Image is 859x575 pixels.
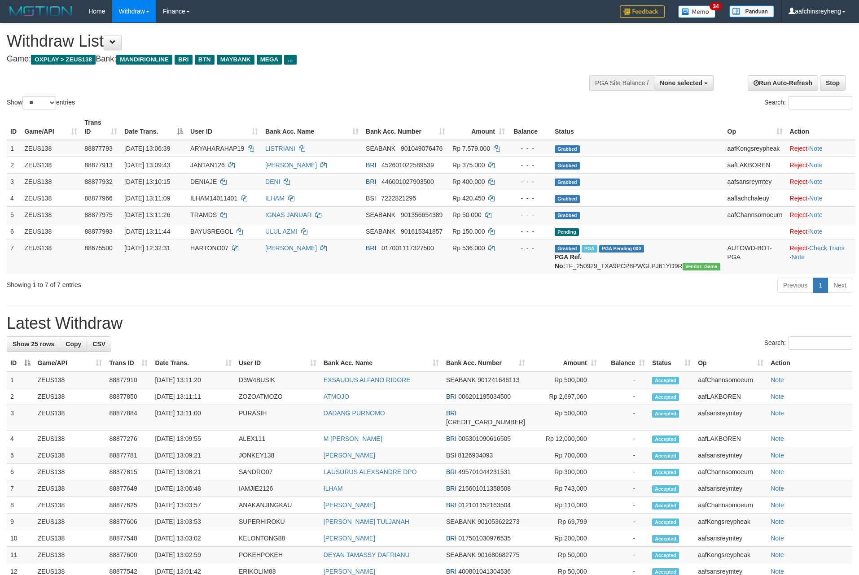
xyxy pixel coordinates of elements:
[235,431,320,447] td: ALEX111
[478,518,519,525] span: Copy 901053622273 to clipboard
[748,75,818,91] a: Run Auto-Refresh
[13,340,54,348] span: Show 25 rows
[600,480,649,497] td: -
[7,240,21,274] td: 7
[124,211,170,218] span: [DATE] 13:11:26
[600,464,649,480] td: -
[649,355,694,371] th: Status: activate to sort column ascending
[452,178,485,185] span: Rp 400.000
[381,195,416,202] span: Copy 7222821295 to clipboard
[84,145,112,152] span: 88877793
[791,253,805,261] a: Note
[190,211,217,218] span: TRAMDS
[151,464,235,480] td: [DATE] 13:08:21
[7,190,21,206] td: 4
[366,161,376,169] span: BRI
[124,161,170,169] span: [DATE] 13:09:43
[320,355,443,371] th: Bank Acc. Name: activate to sort column ascending
[34,431,106,447] td: ZEUS138
[828,278,852,293] a: Next
[265,178,280,185] a: DENI
[324,501,375,509] a: [PERSON_NAME]
[381,244,434,252] span: Copy 017001117327500 to clipboard
[729,5,774,17] img: panduan.png
[116,55,172,65] span: MANDIRIONLINE
[600,497,649,514] td: -
[446,418,525,426] span: Copy 100801008713505 to clipboard
[551,240,724,274] td: TF_250929_TXA9PCP8PWGLPJ61YD9R
[324,393,349,400] a: ATMOJO
[777,278,813,293] a: Previous
[809,178,823,185] a: Note
[235,480,320,497] td: IAMJIE2126
[7,55,564,64] h4: Game: Bank:
[151,530,235,547] td: [DATE] 13:03:02
[84,178,112,185] span: 88877932
[555,253,582,270] b: PGA Ref. No:
[443,355,529,371] th: Bank Acc. Number: activate to sort column ascending
[34,355,106,371] th: Game/API: activate to sort column ascending
[452,228,485,235] span: Rp 150.000
[324,452,375,459] a: [PERSON_NAME]
[767,355,852,371] th: Action
[809,244,845,252] a: Check Trans
[366,145,395,152] span: SEABANK
[458,501,511,509] span: Copy 012101152163504 to clipboard
[452,195,485,202] span: Rp 420.450
[710,2,722,10] span: 34
[362,114,449,140] th: Bank Acc. Number: activate to sort column ascending
[771,568,784,575] a: Note
[589,75,654,91] div: PGA Site Balance /
[7,96,75,109] label: Show entries
[771,393,784,400] a: Note
[790,145,808,152] a: Reject
[187,114,262,140] th: User ID: activate to sort column ascending
[105,514,151,530] td: 88877606
[446,376,476,383] span: SEABANK
[217,55,254,65] span: MAYBANK
[446,468,456,475] span: BRI
[124,145,170,152] span: [DATE] 13:06:39
[21,140,81,157] td: ZEUS138
[809,228,823,235] a: Note
[555,228,579,236] span: Pending
[555,195,580,203] span: Grabbed
[529,405,600,431] td: Rp 500,000
[724,190,786,206] td: aaflachchaleuy
[809,195,823,202] a: Note
[512,210,548,219] div: - - -
[771,452,784,459] a: Note
[324,468,417,475] a: LAUSURUS ALEXSANDRE DPO
[771,518,784,525] a: Note
[512,177,548,186] div: - - -
[105,405,151,431] td: 88877884
[529,447,600,464] td: Rp 700,000
[652,502,679,510] span: Accepted
[694,388,767,405] td: aafLAKBOREN
[600,355,649,371] th: Balance: activate to sort column ascending
[678,5,716,18] img: Button%20Memo.svg
[7,480,34,497] td: 7
[235,447,320,464] td: JONKEY138
[508,114,551,140] th: Balance
[652,410,679,418] span: Accepted
[7,388,34,405] td: 2
[151,388,235,405] td: [DATE] 13:11:11
[84,195,112,202] span: 88877966
[21,157,81,173] td: ZEUS138
[265,211,311,218] a: IGNAS JANUAR
[7,206,21,223] td: 5
[324,485,343,492] a: ILHAM
[7,4,75,18] img: MOTION_logo.png
[694,464,767,480] td: aafChannsomoeurn
[790,211,808,218] a: Reject
[401,211,443,218] span: Copy 901356654389 to clipboard
[81,114,121,140] th: Trans ID: activate to sort column ascending
[555,212,580,219] span: Grabbed
[458,393,511,400] span: Copy 006201195034500 to clipboard
[694,431,767,447] td: aafLAKBOREN
[7,464,34,480] td: 6
[265,145,295,152] a: LISTRIANI
[790,244,808,252] a: Reject
[724,173,786,190] td: aafsansreymtey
